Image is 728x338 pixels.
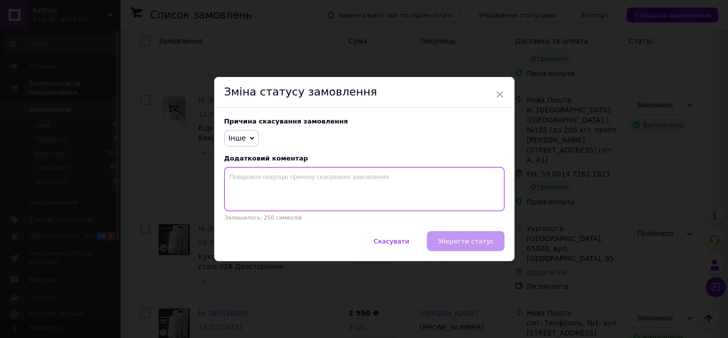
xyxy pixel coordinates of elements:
span: × [495,86,504,103]
div: Додатковий коментар [224,154,504,162]
span: Скасувати [373,237,409,245]
div: Зміна статусу замовлення [214,77,514,107]
button: Скасувати [363,231,419,251]
div: Причина скасування замовлення [224,117,504,125]
p: Залишилось: 250 символів [224,214,504,221]
span: Інше [229,134,246,142]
